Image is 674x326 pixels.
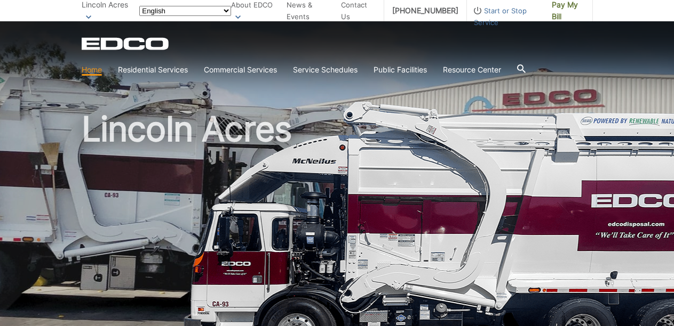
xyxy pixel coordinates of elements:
a: Resource Center [443,64,501,76]
a: EDCD logo. Return to the homepage. [82,37,170,50]
a: Public Facilities [374,64,427,76]
a: Home [82,64,102,76]
select: Select a language [139,6,231,16]
a: Service Schedules [293,64,358,76]
a: Residential Services [118,64,188,76]
a: Commercial Services [204,64,277,76]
